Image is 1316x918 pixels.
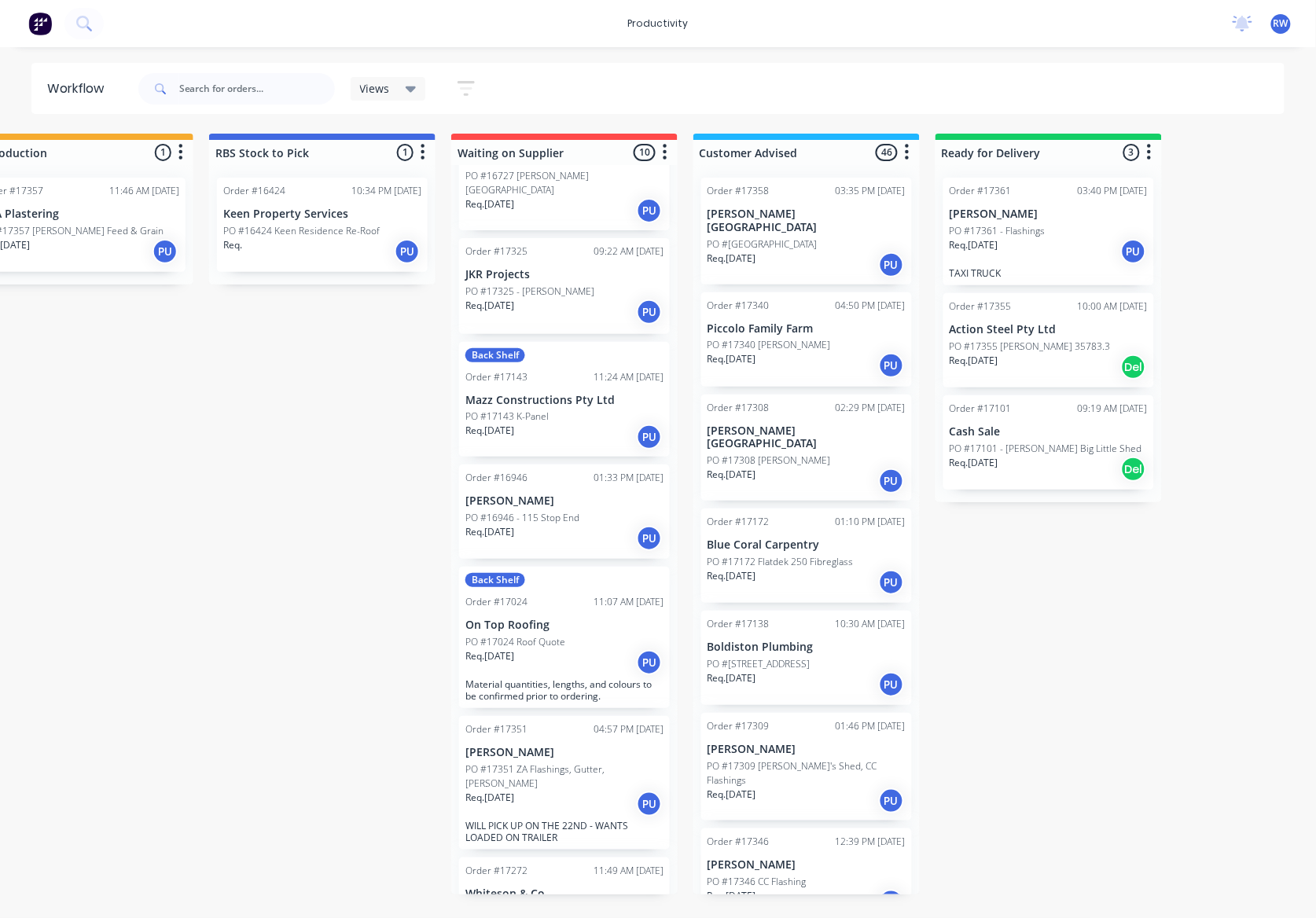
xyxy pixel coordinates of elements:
[708,671,756,685] p: Req. [DATE]
[637,424,662,450] div: PU
[943,293,1154,387] div: Order #1735510:00 AM [DATE]Action Steel Pty LtdPO #17355 [PERSON_NAME] 35783.3Req.[DATE]Del
[594,864,664,878] div: 11:49 AM [DATE]
[701,611,912,705] div: Order #1713810:30 AM [DATE]Boldiston PlumbingPO #[STREET_ADDRESS]Req.[DATE]PU
[943,178,1154,285] div: Order #1736103:40 PM [DATE][PERSON_NAME]PO #17361 - FlashingsReq.[DATE]PUTAXI TRUCK
[465,791,514,805] p: Req. [DATE]
[594,471,664,485] div: 01:33 PM [DATE]
[836,617,906,631] div: 10:30 AM [DATE]
[465,197,514,211] p: Req. [DATE]
[594,595,664,609] div: 11:07 AM [DATE]
[465,820,664,843] p: WILL PICK UP ON THE 22ND - WANTS LOADED ON TRAILER
[594,244,664,259] div: 09:22 AM [DATE]
[950,224,1046,238] p: PO #17361 - Flashings
[465,619,664,632] p: On Top Roofing
[950,354,998,368] p: Req. [DATE]
[594,370,664,384] div: 11:24 AM [DATE]
[701,509,912,603] div: Order #1717201:10 PM [DATE]Blue Coral CarpentryPO #17172 Flatdek 250 FibreglassReq.[DATE]PU
[1078,402,1148,416] div: 09:19 AM [DATE]
[708,252,756,266] p: Req. [DATE]
[708,538,906,552] p: Blue Coral Carpentry
[465,370,528,384] div: Order #17143
[1121,457,1146,482] div: Del
[708,889,756,903] p: Req. [DATE]
[879,252,904,277] div: PU
[708,299,770,313] div: Order #17340
[701,178,912,285] div: Order #1735803:35 PM [DATE][PERSON_NAME][GEOGRAPHIC_DATA]PO #[GEOGRAPHIC_DATA]Req.[DATE]PU
[708,515,770,529] div: Order #17172
[465,169,664,197] p: PO #16727 [PERSON_NAME][GEOGRAPHIC_DATA]
[836,515,906,529] div: 01:10 PM [DATE]
[637,526,662,551] div: PU
[465,244,528,259] div: Order #17325
[465,285,594,299] p: PO #17325 - [PERSON_NAME]
[950,323,1148,336] p: Action Steel Pty Ltd
[708,617,770,631] div: Order #17138
[637,198,662,223] div: PU
[594,722,664,736] div: 04:57 PM [DATE]
[465,678,664,702] p: Material quantities, lengths, and colours to be confirmed prior to ordering.
[708,641,906,654] p: Boldiston Plumbing
[223,224,380,238] p: PO #16424 Keen Residence Re-Roof
[179,73,335,105] input: Search for orders...
[708,555,854,569] p: PO #17172 Flatdek 250 Fibreglass
[465,573,525,587] div: Back Shelf
[708,453,831,468] p: PO #17308 [PERSON_NAME]
[950,267,1148,279] p: TAXI TRUCK
[836,835,906,849] div: 12:39 PM [DATE]
[708,835,770,849] div: Order #17346
[879,890,904,915] div: PU
[708,338,831,352] p: PO #17340 [PERSON_NAME]
[708,468,756,482] p: Req. [DATE]
[223,238,242,252] p: Req.
[459,342,670,457] div: Back ShelfOrder #1714311:24 AM [DATE]Mazz Constructions Pty LtdPO #17143 K-PanelReq.[DATE]PU
[459,465,670,559] div: Order #1694601:33 PM [DATE][PERSON_NAME]PO #16946 - 115 Stop EndReq.[DATE]PU
[879,353,904,378] div: PU
[465,762,664,791] p: PO #17351 ZA Flashings, Gutter, [PERSON_NAME]
[879,672,904,697] div: PU
[459,238,670,334] div: Order #1732509:22 AM [DATE]JKR ProjectsPO #17325 - [PERSON_NAME]Req.[DATE]PU
[708,184,770,198] div: Order #17358
[28,12,52,35] img: Factory
[465,139,664,166] p: [PERSON_NAME][GEOGRAPHIC_DATA]
[708,569,756,583] p: Req. [DATE]
[637,650,662,675] div: PU
[836,719,906,733] div: 01:46 PM [DATE]
[459,567,670,708] div: Back ShelfOrder #1702411:07 AM [DATE]On Top RoofingPO #17024 Roof QuoteReq.[DATE]PUMaterial quant...
[950,238,998,252] p: Req. [DATE]
[223,184,285,198] div: Order #16424
[351,184,421,198] div: 10:34 PM [DATE]
[708,875,807,889] p: PO #17346 CC Flashing
[708,401,770,415] div: Order #17308
[465,471,528,485] div: Order #16946
[950,456,998,470] p: Req. [DATE]
[836,401,906,415] div: 02:29 PM [DATE]
[360,80,390,97] span: Views
[950,402,1012,416] div: Order #17101
[708,743,906,756] p: [PERSON_NAME]
[465,887,664,901] p: Whiteson & Co
[465,299,514,313] p: Req. [DATE]
[708,322,906,336] p: Piccolo Family Farm
[217,178,428,272] div: Order #1642410:34 PM [DATE]Keen Property ServicesPO #16424 Keen Residence Re-RoofReq.PU
[465,268,664,281] p: JKR Projects
[950,340,1111,354] p: PO #17355 [PERSON_NAME] 35783.3
[395,239,420,264] div: PU
[1121,239,1146,264] div: PU
[465,746,664,759] p: [PERSON_NAME]
[708,788,756,802] p: Req. [DATE]
[637,791,662,817] div: PU
[708,424,906,451] p: [PERSON_NAME][GEOGRAPHIC_DATA]
[465,525,514,539] p: Req. [DATE]
[465,424,514,438] p: Req. [DATE]
[701,713,912,821] div: Order #1730901:46 PM [DATE][PERSON_NAME]PO #17309 [PERSON_NAME]'s Shed, CC FlashingsReq.[DATE]PU
[879,468,904,494] div: PU
[465,635,565,649] p: PO #17024 Roof Quote
[708,719,770,733] div: Order #17309
[708,657,811,671] p: PO #[STREET_ADDRESS]
[950,299,1012,314] div: Order #17355
[943,395,1154,490] div: Order #1710109:19 AM [DATE]Cash SalePO #17101 - [PERSON_NAME] Big Little ShedReq.[DATE]Del
[879,570,904,595] div: PU
[465,494,664,508] p: [PERSON_NAME]
[465,409,549,424] p: PO #17143 K-Panel
[708,352,756,366] p: Req. [DATE]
